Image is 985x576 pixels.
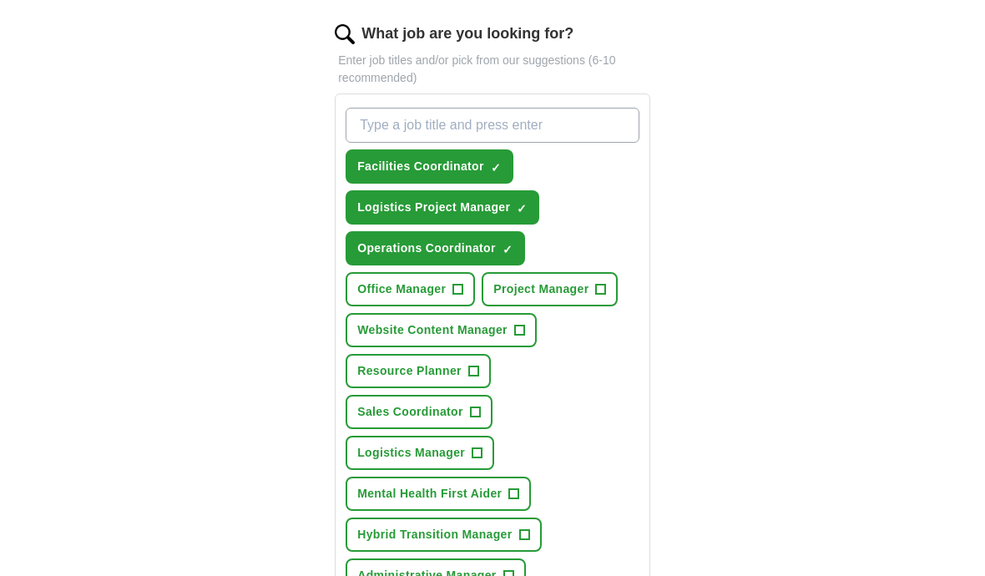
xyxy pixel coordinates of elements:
[346,108,639,143] input: Type a job title and press enter
[346,313,537,347] button: Website Content Manager
[346,477,531,511] button: Mental Health First Aider
[357,362,462,380] span: Resource Planner
[357,158,484,175] span: Facilities Coordinator
[357,240,496,257] span: Operations Coordinator
[357,199,510,216] span: Logistics Project Manager
[335,52,650,87] p: Enter job titles and/or pick from our suggestions (6-10 recommended)
[346,395,492,429] button: Sales Coordinator
[346,436,494,470] button: Logistics Manager
[357,321,508,339] span: Website Content Manager
[357,485,502,503] span: Mental Health First Aider
[346,190,539,225] button: Logistics Project Manager✓
[357,444,465,462] span: Logistics Manager
[361,23,573,45] label: What job are you looking for?
[357,280,446,298] span: Office Manager
[346,518,541,552] button: Hybrid Transition Manager
[346,149,513,184] button: Facilities Coordinator✓
[346,231,525,265] button: Operations Coordinator✓
[491,161,501,174] span: ✓
[346,272,475,306] button: Office Manager
[517,202,527,215] span: ✓
[346,354,491,388] button: Resource Planner
[357,403,463,421] span: Sales Coordinator
[482,272,618,306] button: Project Manager
[493,280,588,298] span: Project Manager
[357,526,512,543] span: Hybrid Transition Manager
[503,243,513,256] span: ✓
[335,24,355,44] img: search.png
